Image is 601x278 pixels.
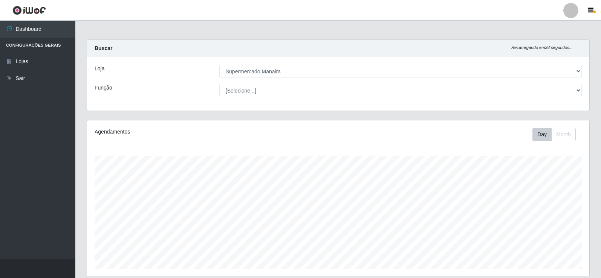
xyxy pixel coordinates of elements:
[532,128,552,141] button: Day
[95,128,291,136] div: Agendamentos
[551,128,576,141] button: Month
[532,128,582,141] div: Toolbar with button groups
[95,65,104,73] label: Loja
[532,128,576,141] div: First group
[12,6,46,15] img: CoreUI Logo
[95,84,112,92] label: Função
[95,45,112,51] strong: Buscar
[511,45,573,50] i: Recarregando em 28 segundos...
